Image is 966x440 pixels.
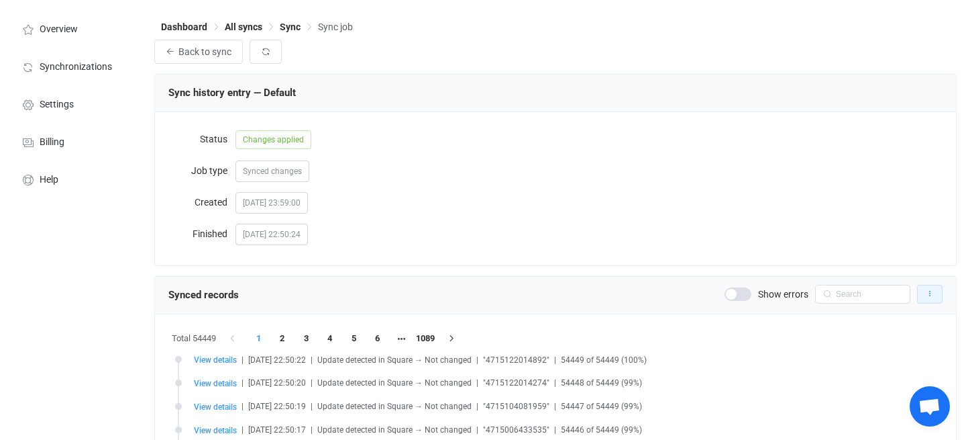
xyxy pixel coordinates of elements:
[40,62,112,73] span: Synchronizations
[476,402,478,411] span: |
[243,167,302,176] span: Synced changes
[235,192,308,214] span: [DATE] 23:59:00
[168,220,235,247] label: Finished
[483,378,549,388] span: "4715122014274"
[161,21,207,32] span: Dashboard
[483,425,549,435] span: "4715006433535"
[318,21,353,32] span: Sync job
[161,22,353,32] div: Breadcrumb
[7,47,141,85] a: Synchronizations
[168,157,235,184] label: Job type
[40,137,64,148] span: Billing
[910,386,950,427] a: Open chat
[241,378,244,388] span: |
[7,160,141,197] a: Help
[317,425,472,435] span: Update detected in Square → Not changed
[40,99,74,110] span: Settings
[294,329,319,348] li: 3
[248,355,306,365] span: [DATE] 22:50:22
[168,289,239,301] span: Synced records
[7,122,141,160] a: Billing
[7,9,141,47] a: Overview
[561,402,642,411] span: 54447 of 54449 (99%)
[248,425,306,435] span: [DATE] 22:50:17
[40,24,78,35] span: Overview
[554,425,556,435] span: |
[561,425,642,435] span: 54446 of 54449 (99%)
[318,329,342,348] li: 4
[311,425,313,435] span: |
[815,285,910,304] input: Search
[168,189,235,216] label: Created
[483,402,549,411] span: "4715104081959"
[235,224,308,245] span: [DATE] 22:50:24
[194,379,237,388] span: View details
[194,355,237,365] span: View details
[172,329,216,348] span: Total 54449
[241,402,244,411] span: |
[317,355,472,365] span: Update detected in Square → Not changed
[270,329,294,348] li: 2
[561,355,647,365] span: 54449 of 54449 (100%)
[280,21,301,32] span: Sync
[483,355,549,365] span: "4715122014892"
[154,40,243,64] button: Back to sync
[247,329,271,348] li: 1
[342,329,366,348] li: 5
[317,402,472,411] span: Update detected in Square → Not changed
[476,355,478,365] span: |
[168,87,296,99] span: Sync history entry — Default
[235,130,311,149] span: Changes applied
[311,402,313,411] span: |
[248,378,306,388] span: [DATE] 22:50:20
[7,85,141,122] a: Settings
[194,426,237,435] span: View details
[476,425,478,435] span: |
[311,378,313,388] span: |
[561,378,642,388] span: 54448 of 54449 (99%)
[366,329,390,348] li: 6
[178,46,231,57] span: Back to sync
[194,402,237,412] span: View details
[554,402,556,411] span: |
[758,290,808,299] span: Show errors
[413,329,437,348] li: 1089
[248,402,306,411] span: [DATE] 22:50:19
[317,378,472,388] span: Update detected in Square → Not changed
[225,21,262,32] span: All syncs
[554,355,556,365] span: |
[40,175,58,185] span: Help
[241,425,244,435] span: |
[476,378,478,388] span: |
[241,355,244,365] span: |
[311,355,313,365] span: |
[554,378,556,388] span: |
[168,126,235,152] label: Status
